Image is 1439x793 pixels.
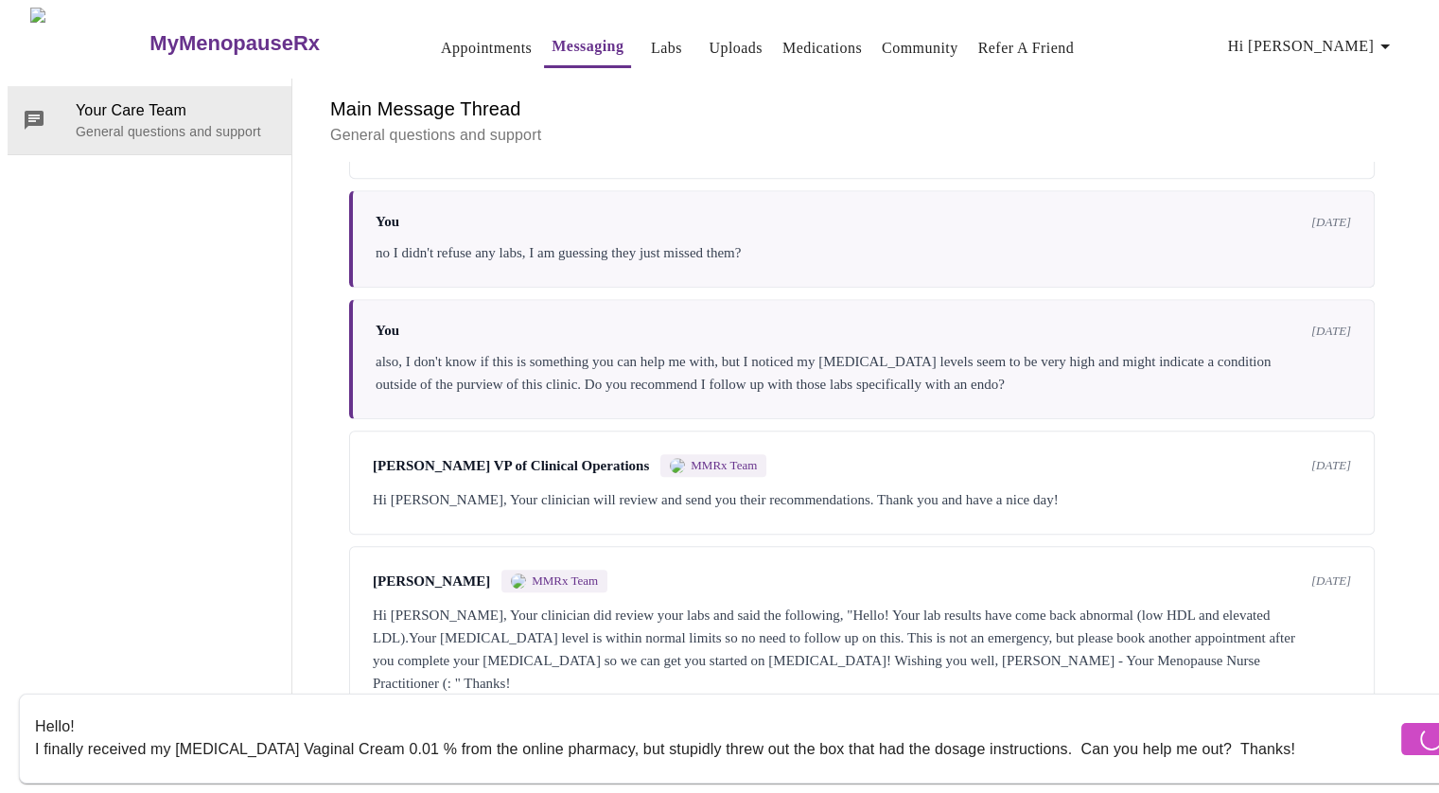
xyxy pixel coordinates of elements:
span: MMRx Team [691,458,757,473]
button: Refer a Friend [971,29,1082,67]
span: You [376,323,399,339]
span: [DATE] [1311,458,1351,473]
span: [DATE] [1311,324,1351,339]
span: Your Care Team [76,99,276,122]
div: also, I don't know if this is something you can help me with, but I noticed my [MEDICAL_DATA] lev... [376,350,1351,396]
h3: MyMenopauseRx [149,31,320,56]
span: MMRx Team [532,573,598,589]
button: Appointments [433,29,539,67]
a: Labs [651,35,682,62]
span: [DATE] [1311,573,1351,589]
a: Messaging [552,33,623,60]
a: Uploads [709,35,763,62]
div: Hi [PERSON_NAME], Your clinician will review and send you their recommendations. Thank you and ha... [373,488,1351,511]
p: General questions and support [76,122,276,141]
button: Hi [PERSON_NAME] [1220,27,1404,65]
span: [PERSON_NAME] [373,573,490,590]
h6: Main Message Thread [330,94,1394,124]
button: Labs [636,29,696,67]
span: [PERSON_NAME] VP of Clinical Operations [373,458,649,474]
button: Uploads [701,29,770,67]
a: MyMenopauseRx [148,10,395,77]
img: MyMenopauseRx Logo [30,8,148,79]
span: You [376,214,399,230]
div: Hi [PERSON_NAME], Your clinician did review your labs and said the following, "Hello! Your lab re... [373,604,1351,695]
a: Community [882,35,958,62]
button: Community [874,29,966,67]
div: no I didn't refuse any labs, I am guessing they just missed them? [376,241,1351,264]
div: Your Care TeamGeneral questions and support [8,86,291,154]
button: Messaging [544,27,631,68]
img: MMRX [511,573,526,589]
p: General questions and support [330,124,1394,147]
span: [DATE] [1311,215,1351,230]
textarea: Send a message about your appointment [35,708,1396,768]
span: Hi [PERSON_NAME] [1228,33,1396,60]
img: MMRX [670,458,685,473]
a: Medications [782,35,862,62]
button: Medications [775,29,869,67]
a: Appointments [441,35,532,62]
a: Refer a Friend [978,35,1075,62]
